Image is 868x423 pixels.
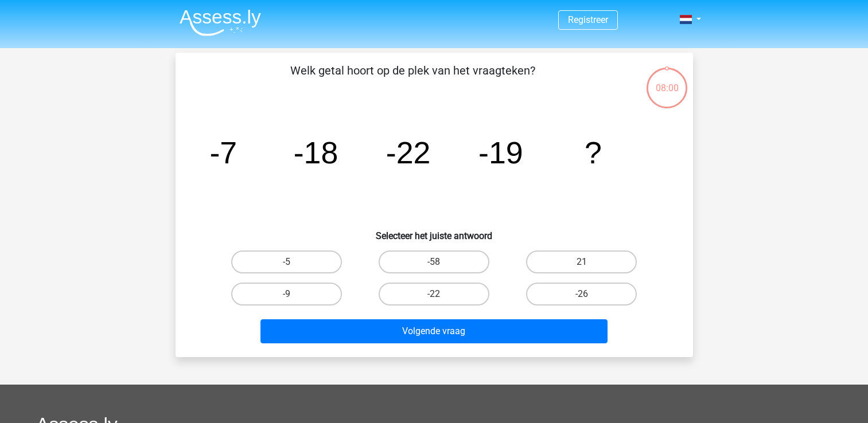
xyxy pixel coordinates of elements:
label: -22 [379,283,489,305]
label: -26 [526,283,637,305]
tspan: -18 [293,135,338,170]
tspan: -22 [386,135,430,170]
label: -5 [231,250,342,273]
label: -9 [231,283,342,305]
label: 21 [526,250,637,273]
div: 08:00 [645,66,688,95]
p: Welk getal hoort op de plek van het vraagteken? [194,62,632,96]
tspan: ? [585,135,602,170]
h6: Selecteer het juiste antwoord [194,221,675,241]
img: Assessly [180,9,261,36]
tspan: -7 [209,135,237,170]
button: Volgende vraag [260,319,608,343]
a: Registreer [568,14,608,25]
tspan: -19 [478,135,523,170]
label: -58 [379,250,489,273]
